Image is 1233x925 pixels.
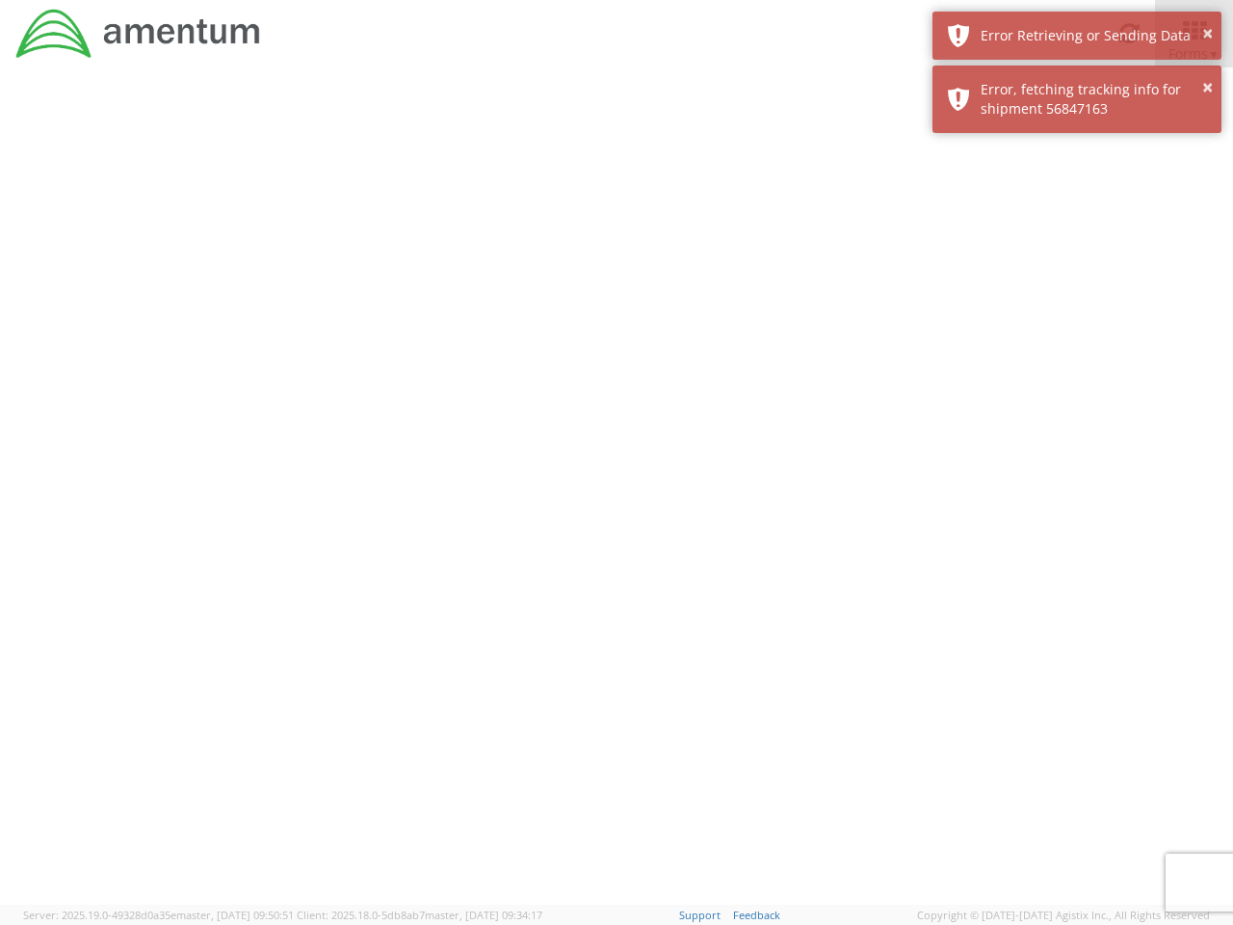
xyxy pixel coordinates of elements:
div: Error Retrieving or Sending Data [981,26,1207,45]
span: master, [DATE] 09:50:51 [176,908,294,922]
span: Client: 2025.18.0-5db8ab7 [297,908,542,922]
div: Error, fetching tracking info for shipment 56847163 [981,80,1207,119]
a: Support [679,908,721,922]
button: × [1202,74,1213,102]
a: Feedback [733,908,780,922]
img: dyn-intl-logo-049831509241104b2a82.png [14,7,263,61]
span: master, [DATE] 09:34:17 [425,908,542,922]
span: Server: 2025.19.0-49328d0a35e [23,908,294,922]
span: Copyright © [DATE]-[DATE] Agistix Inc., All Rights Reserved [917,908,1210,923]
button: × [1202,20,1213,48]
